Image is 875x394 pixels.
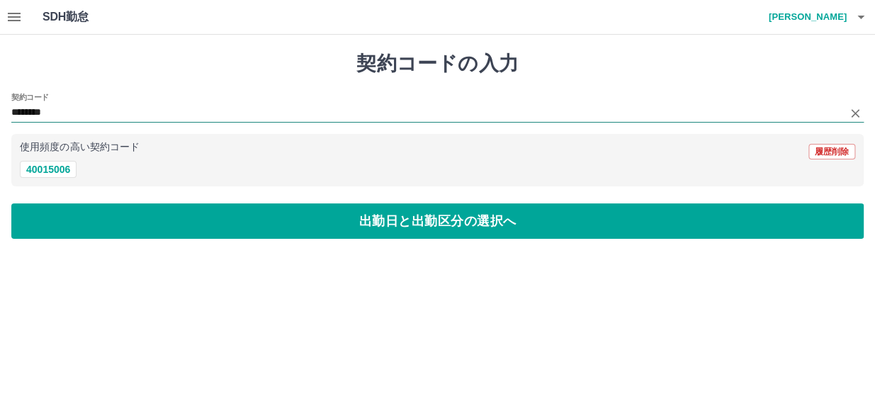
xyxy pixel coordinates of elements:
button: Clear [845,103,865,123]
button: 40015006 [20,161,77,178]
h1: 契約コードの入力 [11,52,864,76]
p: 使用頻度の高い契約コード [20,142,140,152]
button: 履歴削除 [808,144,855,159]
h2: 契約コード [11,91,49,103]
button: 出勤日と出勤区分の選択へ [11,203,864,239]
